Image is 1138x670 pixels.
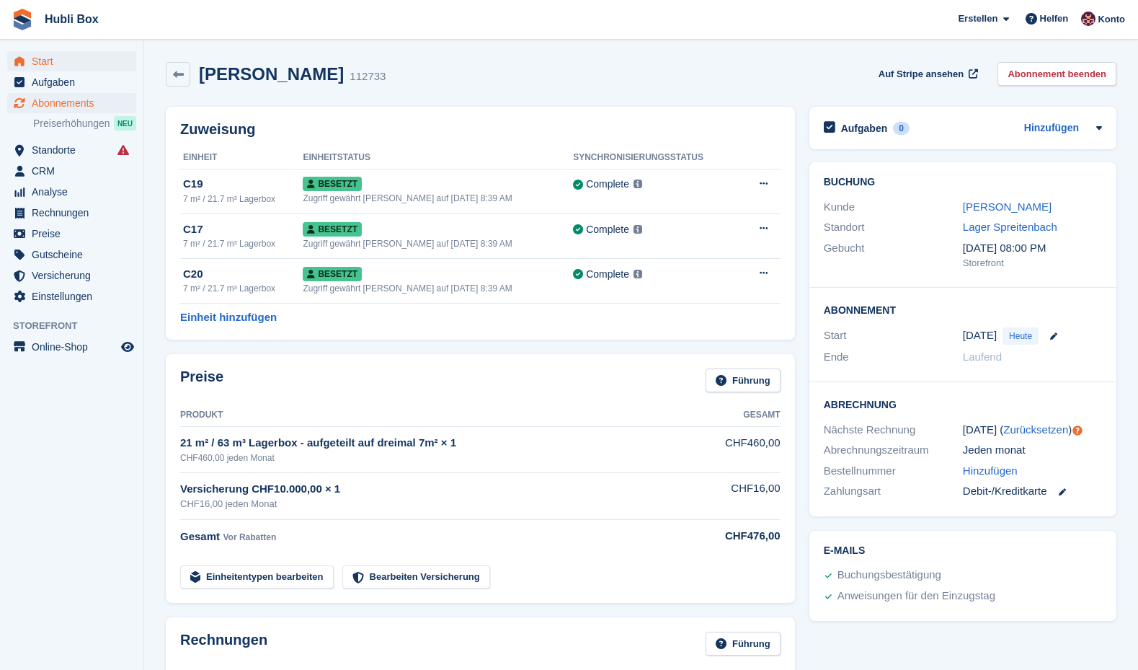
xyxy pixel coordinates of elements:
a: menu [7,51,136,71]
h2: Abrechnung [824,397,1102,411]
div: C19 [183,176,303,193]
div: Standort [824,219,963,236]
a: Hubli Box [39,7,105,31]
span: Heute [1003,327,1039,345]
img: stora-icon-8386f47178a22dfd0bd8f6a31ec36ba5ce8667c1dd55bd0f319d3a0aa187defe.svg [12,9,33,30]
div: Complete [586,222,629,237]
div: Gebucht [824,240,963,270]
th: Synchronisierungsstatus [573,146,741,169]
div: Zugriff gewährt [PERSON_NAME] auf [DATE] 8:39 AM [303,192,573,205]
th: Einheit [180,146,303,169]
span: Preiserhöhungen [33,117,110,131]
div: 112733 [350,69,386,85]
th: Einheitstatus [303,146,573,169]
a: [PERSON_NAME] [963,200,1052,213]
a: Vorschau-Shop [119,338,136,356]
img: icon-info-grey-7440780725fd019a000dd9b08b2336e03edf1995a4989e88bcd33f0948082b44.svg [634,270,642,278]
th: Produkt [180,404,690,427]
a: Abonnement beenden [997,62,1116,86]
a: menu [7,182,136,202]
a: Lager Spreitenbach [963,221,1057,233]
a: menu [7,93,136,113]
div: C20 [183,266,303,283]
div: 7 m² / 21.7 m³ Lagerbox [183,237,303,250]
div: Abrechnungszeitraum [824,442,963,459]
span: Aufgaben [32,72,118,92]
h2: Buchung [824,177,1102,188]
div: Complete [586,267,629,282]
span: Einstellungen [32,286,118,307]
h2: [PERSON_NAME] [199,64,344,84]
span: Erstellen [958,12,997,26]
div: CHF476,00 [690,528,781,545]
a: menu [7,224,136,244]
span: Standorte [32,140,118,160]
span: Konto [1098,12,1125,27]
div: C17 [183,221,303,238]
a: Führung [706,632,781,656]
td: CHF16,00 [690,472,781,519]
div: Ende [824,349,963,366]
a: menu [7,286,136,307]
th: Gesamt [690,404,781,427]
a: Preiserhöhungen NEU [33,115,136,131]
div: 7 m² / 21.7 m³ Lagerbox [183,282,303,295]
span: Gutscheine [32,244,118,265]
span: Analyse [32,182,118,202]
span: Rechnungen [32,203,118,223]
a: Auf Stripe ansehen [873,62,981,86]
h2: Zuweisung [180,121,781,138]
img: icon-info-grey-7440780725fd019a000dd9b08b2336e03edf1995a4989e88bcd33f0948082b44.svg [634,225,642,234]
h2: Rechnungen [180,632,267,656]
td: CHF460,00 [690,427,781,472]
div: 0 [893,122,910,135]
a: Bearbeiten Versicherung [342,565,490,589]
h2: Abonnement [824,302,1102,317]
a: Führung [706,369,781,392]
a: Hinzufügen [963,463,1018,480]
a: Hinzufügen [1024,120,1079,137]
div: Zugriff gewährt [PERSON_NAME] auf [DATE] 8:39 AM [303,282,573,295]
span: Auf Stripe ansehen [879,67,964,81]
h2: Preise [180,369,223,392]
time: 2025-10-06 23:00:00 UTC [963,327,997,344]
div: [DATE] 08:00 PM [963,240,1102,257]
div: Anweisungen für den Einzugstag [837,588,995,605]
div: NEU [114,116,136,131]
div: CHF16,00 jeden Monat [180,497,690,511]
img: finn [1081,12,1095,26]
div: Buchungsbestätigung [837,567,941,584]
div: Start [824,327,963,345]
span: Abonnements [32,93,118,113]
div: Complete [586,177,629,192]
div: Versicherung CHF10.000,00 × 1 [180,481,690,498]
a: Zurücksetzen [1003,423,1068,436]
h2: Aufgaben [841,122,888,135]
div: Storefront [963,256,1102,270]
a: Speisekarte [7,337,136,357]
span: Storefront [13,319,143,333]
span: Online-Shop [32,337,118,357]
a: menu [7,203,136,223]
div: Zahlungsart [824,483,963,500]
div: Kunde [824,199,963,216]
div: [DATE] ( ) [963,422,1102,438]
div: Tooltip anchor [1071,424,1084,437]
span: Start [32,51,118,71]
span: Helfen [1040,12,1069,26]
a: menu [7,72,136,92]
div: Jeden monat [963,442,1102,459]
span: Preise [32,224,118,244]
span: Gesamt [180,530,220,542]
span: Besetzt [303,222,362,237]
div: CHF460,00 jeden Monat [180,451,690,464]
a: menu [7,265,136,286]
a: Einheit hinzufügen [180,309,277,326]
div: Bestellnummer [824,463,963,480]
span: Versicherung [32,265,118,286]
a: menu [7,140,136,160]
span: Besetzt [303,267,362,281]
div: Zugriff gewährt [PERSON_NAME] auf [DATE] 8:39 AM [303,237,573,250]
span: CRM [32,161,118,181]
a: Einheitentypen bearbeiten [180,565,334,589]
